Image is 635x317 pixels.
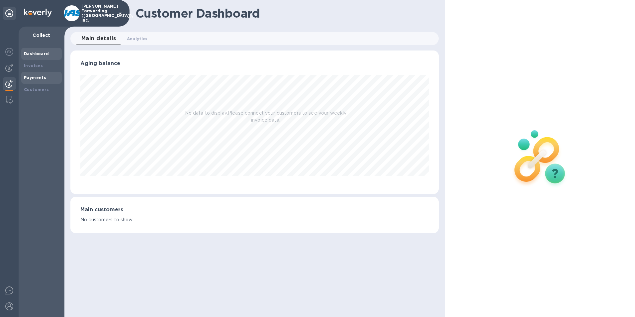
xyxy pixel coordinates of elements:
[24,9,52,17] img: Logo
[3,7,16,20] div: Unpin categories
[80,207,429,213] h3: Main customers
[80,60,429,67] h3: Aging balance
[81,4,115,23] p: [PERSON_NAME] Forwarding ([GEOGRAPHIC_DATA]), Inc.
[24,63,43,68] b: Invoices
[24,32,59,39] p: Collect
[80,216,429,223] p: No customers to show
[24,87,49,92] b: Customers
[24,75,46,80] b: Payments
[81,34,116,43] span: Main details
[24,51,49,56] b: Dashboard
[5,48,13,56] img: Foreign exchange
[136,6,434,20] h1: Customer Dashboard
[127,35,148,42] span: Analytics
